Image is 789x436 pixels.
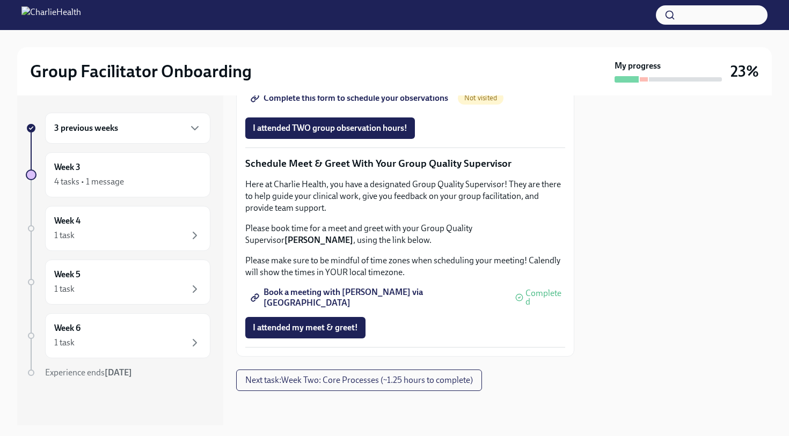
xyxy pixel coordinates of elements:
a: Week 41 task [26,206,210,251]
div: 3 previous weeks [45,113,210,144]
button: I attended TWO group observation hours! [245,117,415,139]
h6: 3 previous weeks [54,122,118,134]
p: Please make sure to be mindful of time zones when scheduling your meeting! Calendly will show the... [245,255,565,278]
span: Complete this form to schedule your observations [253,93,448,104]
h3: 23% [730,62,759,81]
p: Here at Charlie Health, you have a designated Group Quality Supervisor! They are there to help gu... [245,179,565,214]
div: 4 tasks • 1 message [54,176,124,188]
button: Next task:Week Two: Core Processes (~1.25 hours to complete) [236,370,482,391]
h6: Week 5 [54,269,81,280]
a: Week 51 task [26,260,210,305]
span: Completed [525,289,565,306]
a: Complete this form to schedule your observations [245,87,456,109]
span: Not visited [458,94,503,102]
span: Book a meeting with [PERSON_NAME] via [GEOGRAPHIC_DATA] [253,292,503,303]
strong: My progress [615,60,661,72]
span: I attended my meet & greet! [253,322,358,333]
span: Next task : Week Two: Core Processes (~1.25 hours to complete) [245,375,473,386]
strong: [PERSON_NAME] [284,235,353,245]
strong: [DATE] [105,367,132,378]
a: Book a meeting with [PERSON_NAME] via [GEOGRAPHIC_DATA] [245,287,511,308]
button: I attended my meet & greet! [245,317,366,338]
h6: Week 3 [54,161,81,173]
span: I attended TWO group observation hours! [253,123,407,134]
div: 1 task [54,337,75,349]
h6: Week 4 [54,215,81,227]
span: Experience ends [45,367,132,378]
div: 1 task [54,283,75,295]
p: Schedule Meet & Greet With Your Group Quality Supervisor [245,157,565,171]
a: Week 34 tasks • 1 message [26,152,210,197]
img: CharlieHealth [21,6,81,24]
p: Please book time for a meet and greet with your Group Quality Supervisor , using the link below. [245,223,565,246]
h6: Week 6 [54,322,81,334]
h2: Group Facilitator Onboarding [30,61,252,82]
a: Week 61 task [26,313,210,358]
div: 1 task [54,230,75,241]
